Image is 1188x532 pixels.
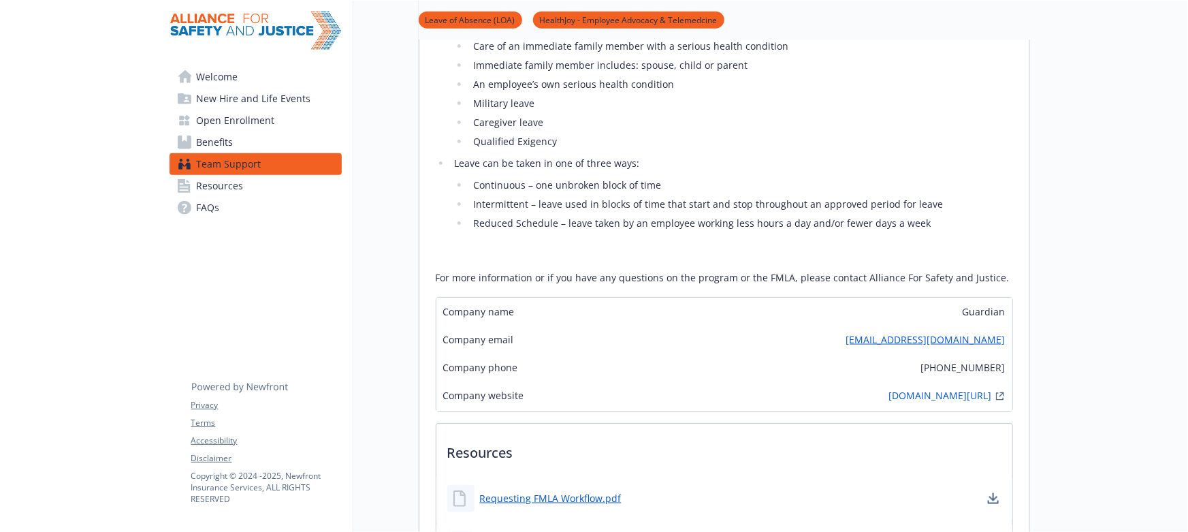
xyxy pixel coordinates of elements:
a: Disclaimer [191,452,341,465]
a: HealthJoy - Employee Advocacy & Telemedcine [533,13,724,26]
p: Resources [436,424,1012,474]
span: [PHONE_NUMBER] [921,360,1006,375]
p: Copyright © 2024 - 2025 , Newfront Insurance Services, ALL RIGHTS RESERVED [191,470,341,505]
li: Military leave [469,95,1012,112]
span: Company website [443,388,524,405]
span: Team Support [197,153,261,175]
a: Welcome [170,66,342,88]
li: Qualified Exigency [469,134,1012,150]
span: Resources [197,175,244,197]
li: Caregiver leave [469,114,1012,131]
li: Care of an immediate family member with a serious health condition [469,38,1012,54]
li: Continuous – one unbroken block of time [469,177,1012,193]
a: [DOMAIN_NAME][URL] [889,388,992,405]
a: download document [985,490,1001,507]
span: Benefits [197,131,234,153]
a: Privacy [191,399,341,411]
span: Open Enrollment [197,110,275,131]
a: [EMAIL_ADDRESS][DOMAIN_NAME] [846,332,1006,347]
a: external [992,388,1008,405]
span: Company phone [443,360,518,375]
li: Reduced Schedule – leave taken by an employee working less hours a day and/or fewer days a week [469,215,1012,232]
a: New Hire and Life Events [170,88,342,110]
li: An employee’s own serious health condition [469,76,1012,93]
a: Requesting FMLA Workflow.pdf [480,491,622,505]
p: For more information or if you have any questions on the program or the FMLA, please contact Alli... [436,270,1013,286]
span: Guardian [963,304,1006,319]
a: Open Enrollment [170,110,342,131]
span: Company name [443,304,515,319]
a: Leave of Absence (LOA) [419,13,522,26]
span: Welcome [197,66,238,88]
a: Resources [170,175,342,197]
span: New Hire and Life Events [197,88,311,110]
a: FAQs [170,197,342,219]
li: Immediate family member includes: spouse, child or parent [469,57,1012,74]
a: Terms [191,417,341,429]
a: Accessibility [191,435,341,447]
a: Benefits [170,131,342,153]
li: Leave can be taken in one of three ways: [451,155,1013,232]
li: Intermittent – leave used in blocks of time that start and stop throughout an approved period for... [469,196,1012,213]
a: Team Support [170,153,342,175]
span: FAQs [197,197,220,219]
span: Company email [443,332,514,347]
